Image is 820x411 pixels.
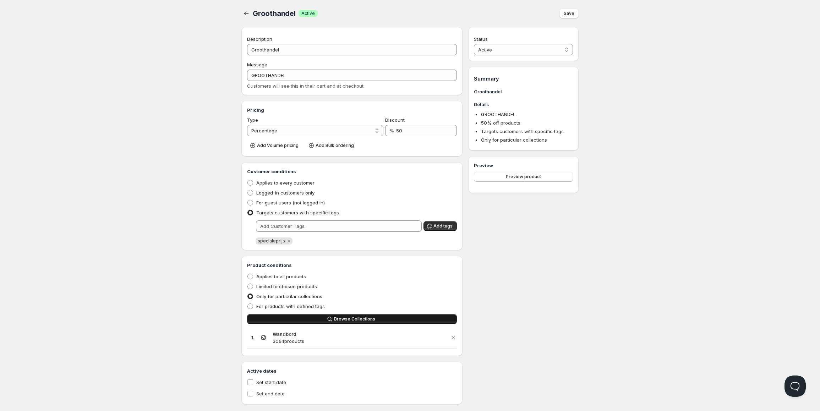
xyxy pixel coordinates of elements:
[257,143,299,148] span: Add Volume pricing
[247,36,272,42] span: Description
[256,210,339,215] span: Targets customers with specific tags
[385,117,405,123] span: Discount
[247,168,457,175] h3: Customer conditions
[256,303,325,309] span: For products with defined tags
[273,331,296,337] strong: Wandbord
[256,190,315,196] span: Logged-in customers only
[247,106,457,114] h3: Pricing
[247,62,267,67] span: Message
[785,376,806,397] iframe: Help Scout Beacon - Open
[316,143,354,148] span: Add Bulk ordering
[256,180,315,186] span: Applies to every customer
[481,137,547,143] span: Only for particular collections
[247,117,258,123] span: Type
[389,128,394,133] span: %
[256,274,306,279] span: Applies to all products
[474,36,488,42] span: Status
[481,120,520,126] span: 50 % off products
[247,367,457,374] h3: Active dates
[301,11,315,16] span: Active
[306,141,358,150] button: Add Bulk ordering
[253,9,296,18] span: Groothandel
[256,284,317,289] span: Limited to chosen products
[433,223,453,229] span: Add tags
[481,128,564,134] span: Targets customers with specific tags
[247,141,303,150] button: Add Volume pricing
[256,294,322,299] span: Only for particular collections
[256,391,285,396] span: Set end date
[247,262,457,269] h3: Product conditions
[273,338,304,345] p: 3064 products
[506,174,541,180] span: Preview product
[559,9,579,18] button: Save
[251,334,254,341] p: 1 .
[474,172,573,182] button: Preview product
[256,379,286,385] span: Set start date
[247,44,457,55] input: Private internal description
[258,238,285,243] span: specialeprijs
[247,83,365,89] span: Customers will see this in their cart and at checkout.
[334,316,375,322] span: Browse Collections
[474,101,573,108] h3: Details
[474,88,573,95] h3: Groothandel
[474,75,573,82] h1: Summary
[256,220,422,232] input: Add Customer Tags
[286,238,292,244] button: Remove specialeprijs
[474,162,573,169] h3: Preview
[256,200,325,205] span: For guest users (not logged in)
[564,11,574,16] span: Save
[247,314,457,324] button: Browse Collections
[423,221,457,231] button: Add tags
[481,111,515,117] span: GROOTHANDEL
